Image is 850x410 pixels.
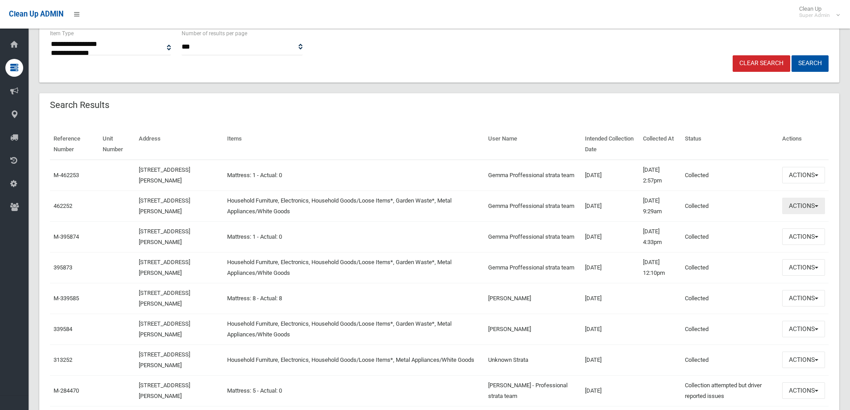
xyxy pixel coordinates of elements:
td: Gemma Proffessional strata team [485,221,581,252]
td: [DATE] [581,252,639,283]
button: Actions [782,321,825,337]
a: 339584 [54,326,72,332]
td: [DATE] [581,221,639,252]
th: Intended Collection Date [581,129,639,160]
td: Collected [681,283,779,314]
a: M-462253 [54,172,79,178]
td: [DATE] [581,314,639,344]
td: [DATE] 2:57pm [639,160,681,191]
a: [STREET_ADDRESS][PERSON_NAME] [139,382,190,399]
a: M-395874 [54,233,79,240]
th: Items [224,129,485,160]
td: Collected [681,344,779,375]
td: Collected [681,221,779,252]
td: Household Furniture, Electronics, Household Goods/Loose Items*, Garden Waste*, Metal Appliances/W... [224,314,485,344]
span: Clean Up ADMIN [9,10,63,18]
button: Actions [782,352,825,368]
td: [PERSON_NAME] - Professional strata team [485,375,581,406]
td: Mattress: 1 - Actual: 0 [224,160,485,191]
span: Clean Up [795,5,839,19]
a: [STREET_ADDRESS][PERSON_NAME] [139,228,190,245]
th: Actions [779,129,829,160]
td: [DATE] [581,160,639,191]
td: [DATE] [581,283,639,314]
th: User Name [485,129,581,160]
button: Actions [782,290,825,306]
a: [STREET_ADDRESS][PERSON_NAME] [139,197,190,215]
td: Mattress: 1 - Actual: 0 [224,221,485,252]
label: Number of results per page [182,29,247,38]
a: [STREET_ADDRESS][PERSON_NAME] [139,290,190,307]
a: 395873 [54,264,72,271]
td: Mattress: 8 - Actual: 8 [224,283,485,314]
header: Search Results [39,96,120,114]
a: M-284470 [54,387,79,394]
small: Super Admin [799,12,830,19]
td: Collected [681,314,779,344]
button: Actions [782,259,825,276]
a: Clear Search [733,55,790,72]
th: Status [681,129,779,160]
td: [DATE] 9:29am [639,191,681,221]
td: Gemma Proffessional strata team [485,191,581,221]
td: Household Furniture, Electronics, Household Goods/Loose Items*, Garden Waste*, Metal Appliances/W... [224,191,485,221]
label: Item Type [50,29,74,38]
td: Collected [681,160,779,191]
th: Unit Number [99,129,135,160]
td: [PERSON_NAME] [485,314,581,344]
th: Collected At [639,129,681,160]
a: 313252 [54,356,72,363]
a: 462252 [54,203,72,209]
td: Gemma Proffessional strata team [485,252,581,283]
a: [STREET_ADDRESS][PERSON_NAME] [139,351,190,369]
td: [DATE] 12:10pm [639,252,681,283]
th: Address [135,129,224,160]
td: Household Furniture, Electronics, Household Goods/Loose Items*, Garden Waste*, Metal Appliances/W... [224,252,485,283]
button: Actions [782,167,825,183]
td: [PERSON_NAME] [485,283,581,314]
td: [DATE] [581,375,639,406]
button: Search [792,55,829,72]
a: [STREET_ADDRESS][PERSON_NAME] [139,320,190,338]
a: M-339585 [54,295,79,302]
td: [DATE] [581,344,639,375]
td: Collected [681,252,779,283]
button: Actions [782,228,825,245]
a: [STREET_ADDRESS][PERSON_NAME] [139,259,190,276]
td: Collection attempted but driver reported issues [681,375,779,406]
th: Reference Number [50,129,99,160]
td: Gemma Proffessional strata team [485,160,581,191]
a: [STREET_ADDRESS][PERSON_NAME] [139,166,190,184]
td: Unknown Strata [485,344,581,375]
button: Actions [782,198,825,214]
td: [DATE] [581,191,639,221]
button: Actions [782,382,825,399]
td: Mattress: 5 - Actual: 0 [224,375,485,406]
td: [DATE] 4:33pm [639,221,681,252]
td: Collected [681,191,779,221]
td: Household Furniture, Electronics, Household Goods/Loose Items*, Metal Appliances/White Goods [224,344,485,375]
